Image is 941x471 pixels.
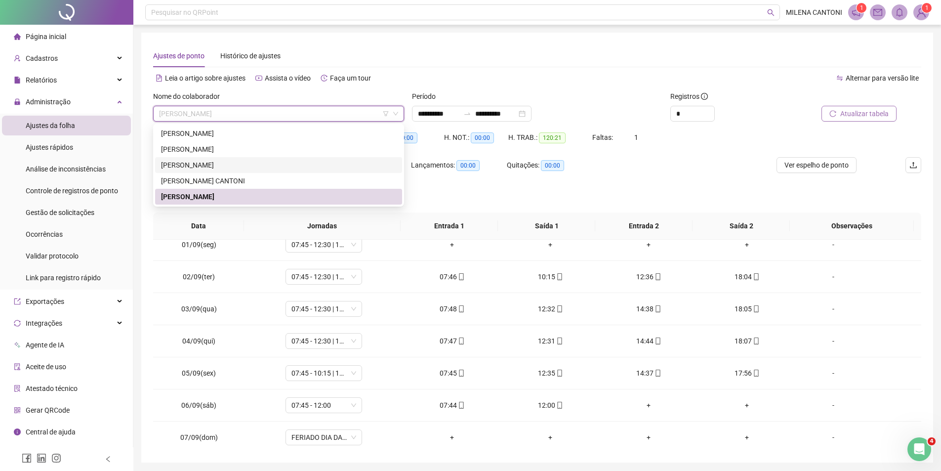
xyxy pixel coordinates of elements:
[14,428,21,435] span: info-circle
[26,187,118,195] span: Controle de registros de ponto
[706,239,788,250] div: +
[265,74,311,82] span: Assista o vídeo
[555,338,563,344] span: mobile
[752,305,760,312] span: mobile
[752,338,760,344] span: mobile
[706,336,788,346] div: 18:07
[693,213,790,240] th: Saída 2
[14,407,21,414] span: qrcode
[840,108,889,119] span: Atualizar tabela
[457,338,465,344] span: mobile
[804,432,862,443] div: -
[509,432,592,443] div: +
[155,141,402,157] div: GUSTAVO CORRAINI BINI
[291,430,356,445] span: FERIADO DIA DA INDEPENDÊNCIA
[14,55,21,62] span: user-add
[411,239,493,250] div: +
[14,363,21,370] span: audit
[804,336,862,346] div: -
[463,110,471,118] span: to
[804,400,862,411] div: -
[14,385,21,392] span: solution
[26,298,64,305] span: Exportações
[654,305,661,312] span: mobile
[654,338,661,344] span: mobile
[291,301,356,316] span: 07:45 - 12:30 | 14:45 - 18:00
[411,303,493,314] div: 07:48
[14,298,21,305] span: export
[507,160,603,171] div: Quitações:
[471,132,494,143] span: 00:00
[383,111,389,117] span: filter
[821,106,897,122] button: Atualizar tabela
[706,400,788,411] div: +
[182,369,216,377] span: 05/09(sex)
[860,4,863,11] span: 1
[509,368,592,379] div: 12:35
[555,305,563,312] span: mobile
[22,453,32,463] span: facebook
[330,74,371,82] span: Faça um tour
[291,237,356,252] span: 07:45 - 12:30 | 14:45 - 18:00
[26,122,75,129] span: Ajustes da folha
[509,336,592,346] div: 12:31
[105,456,112,463] span: left
[26,385,78,392] span: Atestado técnico
[539,132,566,143] span: 120:21
[411,432,493,443] div: +
[165,74,245,82] span: Leia o artigo sobre ajustes
[928,437,936,445] span: 4
[393,111,399,117] span: down
[26,54,58,62] span: Cadastros
[411,271,493,282] div: 07:46
[857,3,866,13] sup: 1
[161,144,396,155] div: [PERSON_NAME]
[654,370,661,377] span: mobile
[180,433,218,441] span: 07/09(dom)
[654,273,661,280] span: mobile
[706,432,788,443] div: +
[411,160,507,171] div: Lançamentos:
[608,336,690,346] div: 14:44
[509,271,592,282] div: 10:15
[291,366,356,381] span: 07:45 - 10:15 | 12:30 - 18:00
[161,128,396,139] div: [PERSON_NAME]
[412,91,442,102] label: Período
[829,110,836,117] span: reload
[914,5,929,20] img: 36654
[804,368,862,379] div: -
[26,406,70,414] span: Gerar QRCode
[457,370,465,377] span: mobile
[155,126,402,141] div: ELEONORA DE LIMA DIAS
[555,273,563,280] span: mobile
[159,106,398,121] span: RAYANI NASCIMENTO SANTANA
[401,213,498,240] th: Entrada 1
[26,341,64,349] span: Agente de IA
[155,189,402,205] div: RAYANI NASCIMENTO SANTANA
[907,437,931,461] iframe: Intercom live chat
[836,75,843,82] span: swap
[394,132,417,143] span: 00:00
[498,213,595,240] th: Saída 1
[161,191,396,202] div: [PERSON_NAME]
[873,8,882,17] span: mail
[26,33,66,41] span: Página inicial
[777,157,857,173] button: Ver espelho de ponto
[456,160,480,171] span: 00:00
[181,401,216,409] span: 06/09(sáb)
[790,213,914,240] th: Observações
[457,402,465,409] span: mobile
[595,213,693,240] th: Entrada 2
[411,368,493,379] div: 07:45
[706,303,788,314] div: 18:05
[161,175,396,186] div: [PERSON_NAME] CANTONI
[155,173,402,189] div: MILENA MARIA CODOGNO CANTONI
[457,305,465,312] span: mobile
[26,319,62,327] span: Integrações
[14,77,21,84] span: file
[26,274,101,282] span: Link para registro rápido
[463,110,471,118] span: swap-right
[291,334,356,348] span: 07:45 - 12:30 | 14:45 - 18:00
[26,165,106,173] span: Análise de inconsistências
[444,132,508,143] div: H. NOT.:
